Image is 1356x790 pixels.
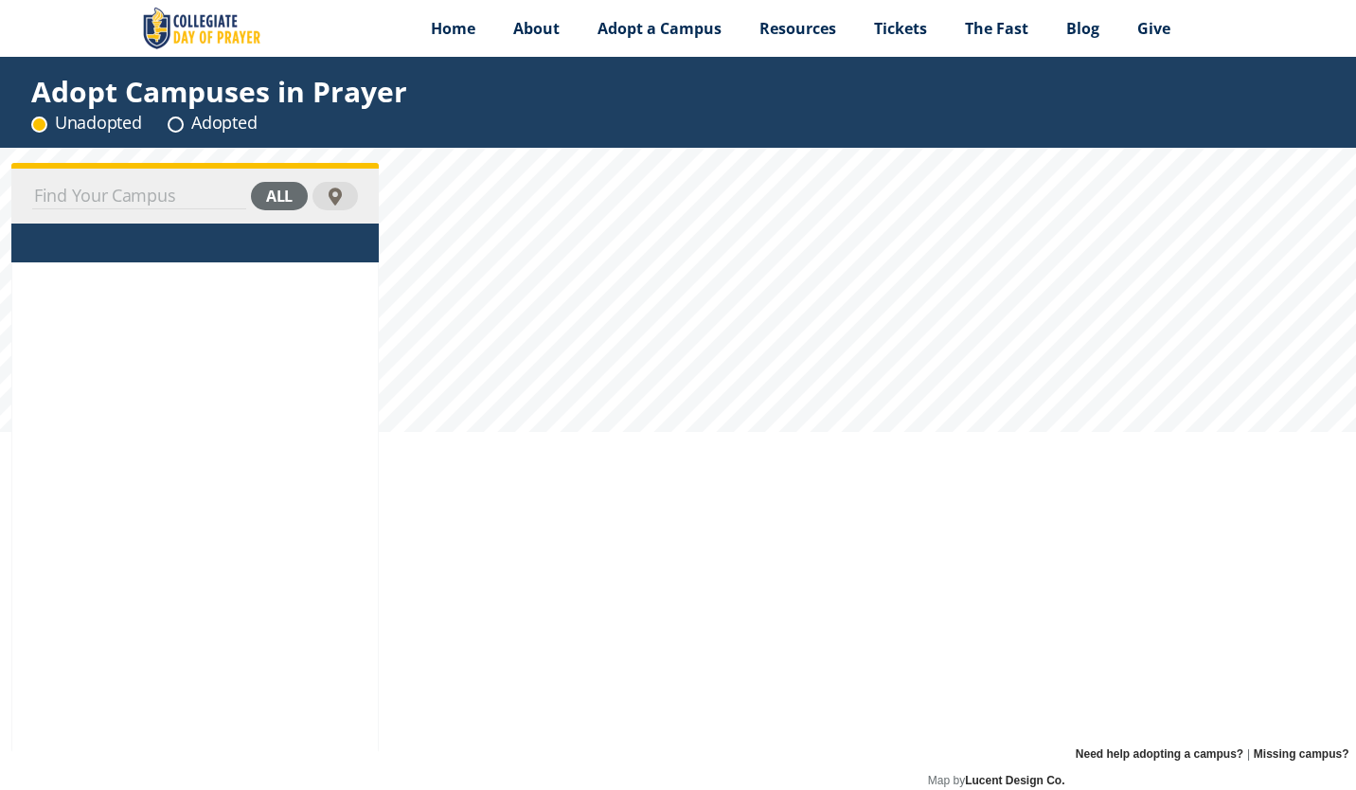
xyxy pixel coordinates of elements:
div: Map by [920,771,1072,790]
a: Resources [740,5,855,52]
a: Tickets [855,5,946,52]
a: Blog [1047,5,1118,52]
span: Home [431,18,475,39]
span: Adopt a Campus [598,18,722,39]
span: About [513,18,560,39]
div: | [1068,743,1356,765]
a: About [494,5,579,52]
span: Tickets [874,18,927,39]
a: Need help adopting a campus? [1076,743,1243,765]
span: Resources [759,18,836,39]
div: Unadopted [31,111,141,135]
input: Find Your Campus [32,183,246,209]
a: Lucent Design Co. [965,774,1064,787]
a: The Fast [946,5,1047,52]
div: Adopted [168,111,257,135]
span: The Fast [965,18,1028,39]
a: Home [412,5,494,52]
a: Give [1118,5,1189,52]
a: Adopt a Campus [579,5,740,52]
div: all [251,182,308,210]
span: Blog [1066,18,1099,39]
a: Missing campus? [1254,743,1349,765]
span: Give [1137,18,1170,39]
div: Adopt Campuses in Prayer [31,80,407,103]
